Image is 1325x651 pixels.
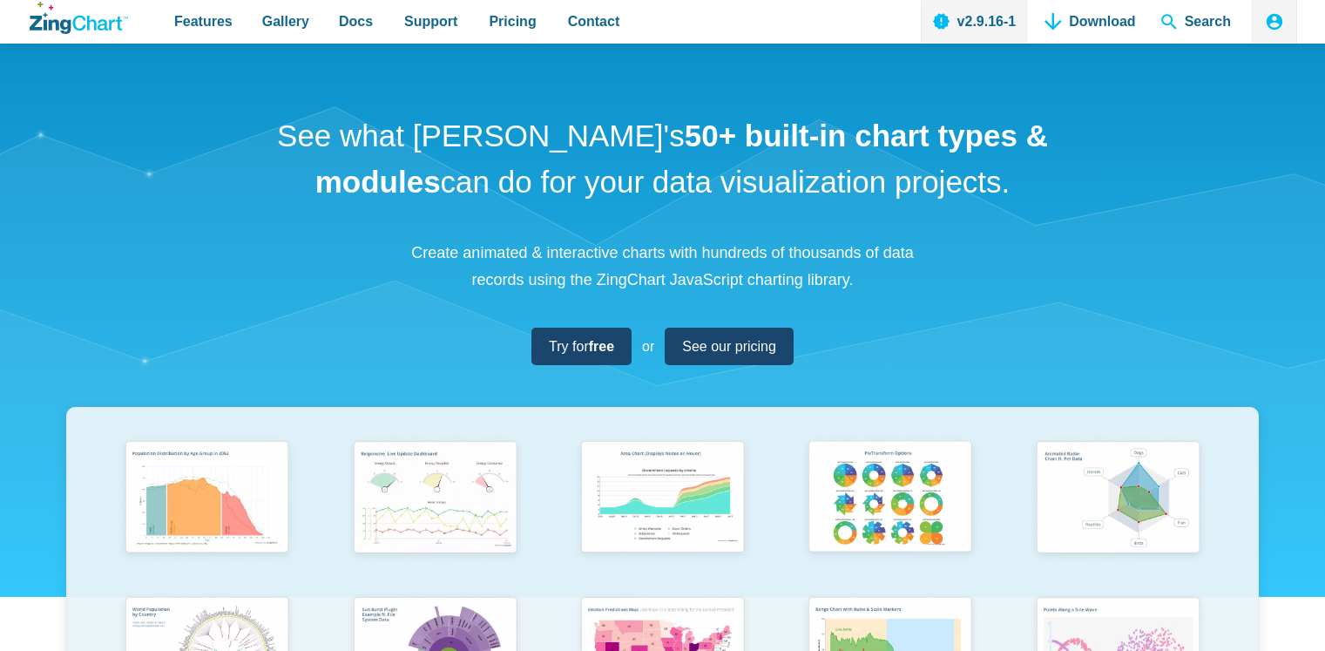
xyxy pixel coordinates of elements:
[571,434,754,564] img: Area Chart (Displays Nodes on Hover)
[315,119,1048,199] strong: 50+ built-in chart types & modules
[93,434,321,590] a: Population Distribution by Age Group in 2052
[1004,434,1232,590] a: Animated Radar Chart ft. Pet Data
[344,434,526,564] img: Responsive Live Update Dashboard
[489,10,536,33] span: Pricing
[549,434,776,590] a: Area Chart (Displays Nodes on Hover)
[116,434,298,564] img: Population Distribution by Age Group in 2052
[776,434,1004,590] a: Pie Transform Options
[262,10,309,33] span: Gallery
[642,335,654,358] span: or
[531,328,632,365] a: Try forfree
[174,10,233,33] span: Features
[682,335,776,358] span: See our pricing
[339,10,373,33] span: Docs
[665,328,794,365] a: See our pricing
[402,240,924,293] p: Create animated & interactive charts with hundreds of thousands of data records using the ZingCha...
[549,335,614,358] span: Try for
[404,10,457,33] span: Support
[1027,434,1209,564] img: Animated Radar Chart ft. Pet Data
[589,339,614,354] strong: free
[799,434,981,564] img: Pie Transform Options
[321,434,548,590] a: Responsive Live Update Dashboard
[30,2,128,34] a: ZingChart Logo. Click to return to the homepage
[568,10,620,33] span: Contact
[271,113,1055,205] h1: See what [PERSON_NAME]'s can do for your data visualization projects.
